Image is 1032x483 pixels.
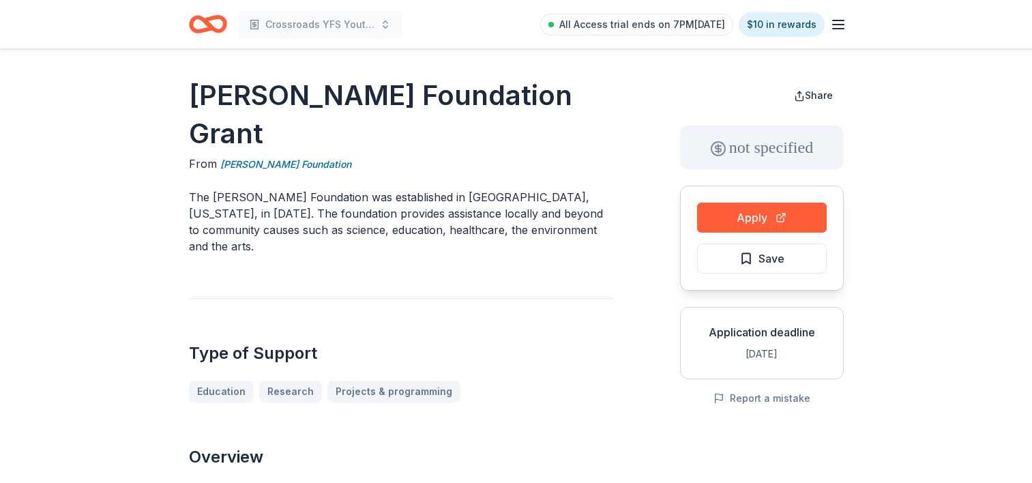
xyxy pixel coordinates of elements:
a: Research [259,381,322,402]
div: Application deadline [692,324,832,340]
h1: [PERSON_NAME] Foundation Grant [189,76,615,153]
button: Save [697,244,827,274]
p: The [PERSON_NAME] Foundation was established in [GEOGRAPHIC_DATA], [US_STATE], in [DATE]. The fou... [189,189,615,254]
a: Home [189,8,227,40]
h2: Type of Support [189,342,615,364]
span: All Access trial ends on 7PM[DATE] [559,16,725,33]
button: Share [783,82,844,109]
button: Apply [697,203,827,233]
button: Report a mistake [713,390,810,407]
a: All Access trial ends on 7PM[DATE] [540,14,733,35]
button: Crossroads YFS Youth Services- CERC [238,11,402,38]
a: Projects & programming [327,381,460,402]
span: Save [758,250,784,267]
a: $10 in rewards [739,12,825,37]
a: [PERSON_NAME] Foundation [220,156,351,173]
h2: Overview [189,446,615,468]
span: Share [805,89,833,101]
span: Crossroads YFS Youth Services- CERC [265,16,374,33]
div: [DATE] [692,346,832,362]
div: not specified [680,126,844,169]
a: Education [189,381,254,402]
div: From [189,156,615,173]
